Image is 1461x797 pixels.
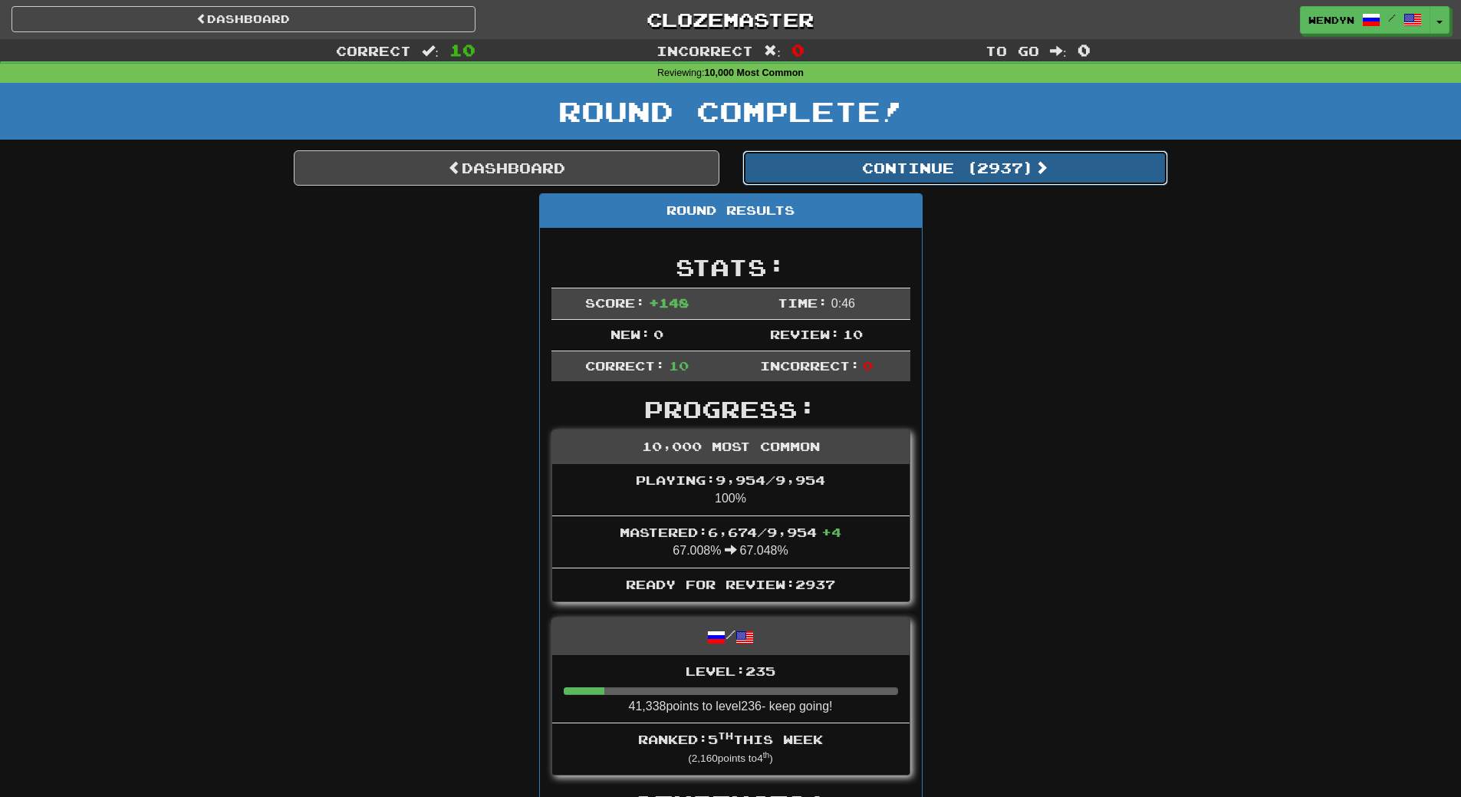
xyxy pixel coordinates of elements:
span: 0 [1078,41,1091,59]
h1: Round Complete! [5,96,1456,127]
a: Clozemaster [499,6,962,33]
span: 10 [843,327,863,341]
small: ( 2,160 points to 4 ) [688,753,773,764]
span: 0 [653,327,663,341]
li: 67.008% 67.048% [552,515,910,568]
strong: 10,000 Most Common [705,68,804,78]
a: Dashboard [294,150,719,186]
span: Incorrect [656,43,753,58]
div: 10,000 Most Common [552,430,910,464]
span: / [1388,12,1396,23]
span: 10 [669,358,689,373]
span: To go [986,43,1039,58]
span: Correct: [585,358,665,373]
button: Continue (2937) [742,150,1168,186]
span: Correct [336,43,411,58]
span: New: [610,327,650,341]
h2: Progress: [551,397,910,422]
a: Dashboard [12,6,475,32]
sup: th [718,730,733,741]
li: 41,338 points to level 236 - keep going! [552,655,910,724]
span: 0 : 46 [831,297,855,310]
span: Score: [585,295,645,310]
span: Playing: 9,954 / 9,954 [636,473,825,487]
span: Mastered: 6,674 / 9,954 [620,525,841,539]
span: : [422,44,439,58]
span: 10 [449,41,475,59]
div: / [552,618,910,654]
sup: th [763,751,770,759]
span: Time: [778,295,828,310]
span: Review: [770,327,840,341]
span: + 148 [649,295,689,310]
span: WendyN [1308,13,1354,27]
span: : [764,44,781,58]
span: + 4 [821,525,841,539]
span: Ranked: 5 this week [638,732,823,746]
a: WendyN / [1300,6,1430,34]
span: : [1050,44,1067,58]
span: 0 [791,41,805,59]
span: Ready for Review: 2937 [626,577,835,591]
div: Round Results [540,194,922,228]
h2: Stats: [551,255,910,280]
span: Incorrect: [760,358,860,373]
li: 100% [552,464,910,516]
span: 0 [863,358,873,373]
span: Level: 235 [686,664,775,678]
